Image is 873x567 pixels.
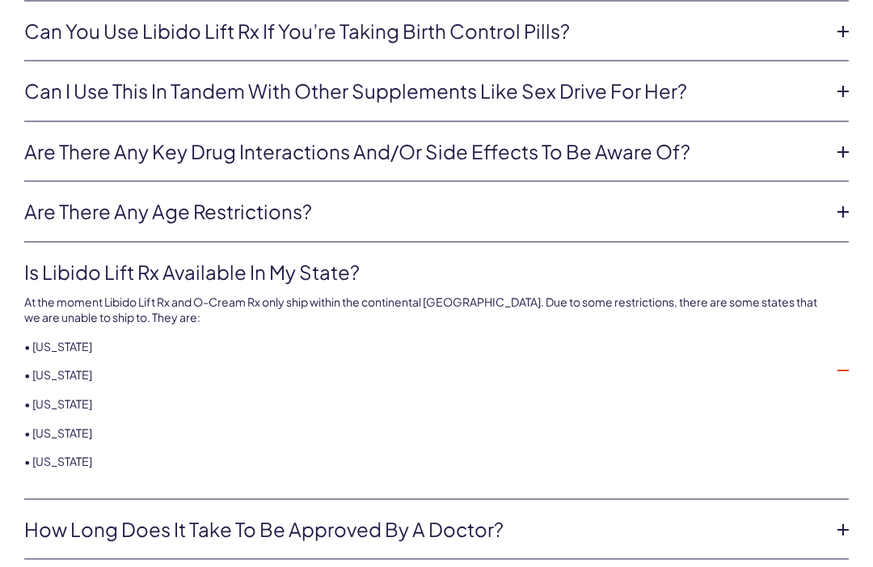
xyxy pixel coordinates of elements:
p: • [US_STATE] [24,454,823,470]
p: • [US_STATE] [24,339,823,355]
a: Are there any age restrictions? [24,198,823,226]
a: Is Libido Lift Rx available in my state? [24,259,823,286]
p: At the moment Libido Lift Rx and O-Cream Rx only ship within the continental [GEOGRAPHIC_DATA]. D... [24,294,823,326]
a: Can you use Libido Lift Rx if you’re taking birth control pills? [24,18,823,45]
a: Can I use this in tandem with other supplements like Sex Drive for Her? [24,78,823,105]
a: How long does it take to be approved by a doctor? [24,516,823,544]
p: • [US_STATE] [24,396,823,413]
a: Are there any key drug interactions and/or side effects to be aware of? [24,138,823,166]
p: • [US_STATE] [24,367,823,383]
p: • [US_STATE] [24,425,823,442]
